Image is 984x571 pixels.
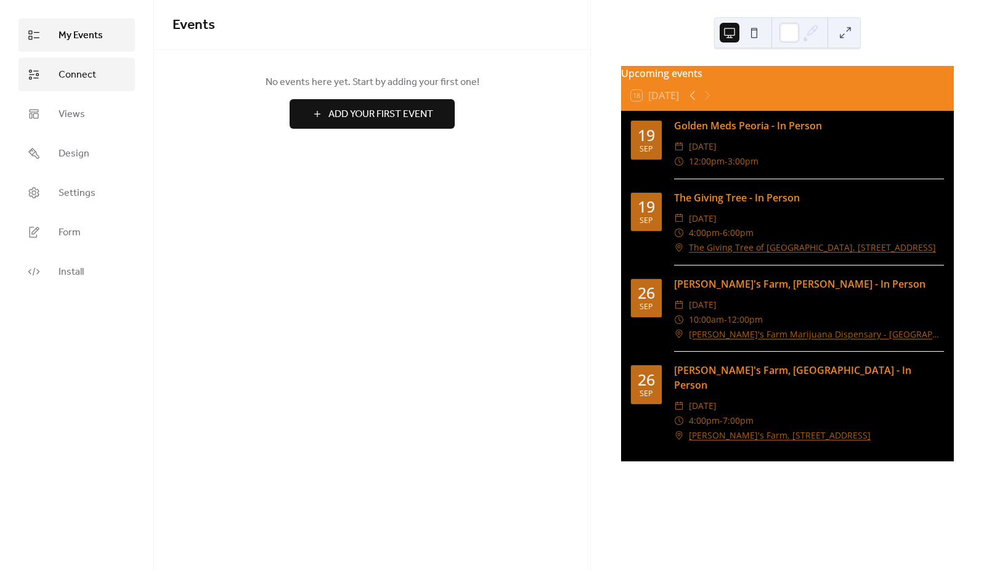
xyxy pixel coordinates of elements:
span: 12:00pm [727,312,763,327]
a: [PERSON_NAME]'s Farm, [STREET_ADDRESS] [689,428,871,443]
div: ​ [674,154,684,169]
div: Upcoming events [621,66,954,81]
div: Sep [640,303,653,311]
span: [DATE] [689,399,717,413]
a: Connect [18,58,135,91]
div: 26 [638,372,655,387]
span: - [724,312,727,327]
span: 3:00pm [728,154,758,169]
div: Sep [640,217,653,225]
a: [PERSON_NAME]'s Farm Marijuana Dispensary - [GEOGRAPHIC_DATA], [STREET_ADDRESS] [689,327,944,342]
span: Design [59,147,89,161]
div: ​ [674,399,684,413]
div: ​ [674,327,684,342]
span: 10:00am [689,312,724,327]
span: - [725,154,728,169]
span: 7:00pm [723,413,754,428]
span: 12:00pm [689,154,725,169]
a: Views [18,97,135,131]
span: 4:00pm [689,413,720,428]
span: Connect [59,68,96,83]
div: ​ [674,139,684,154]
span: 6:00pm [723,225,754,240]
a: Form [18,216,135,249]
span: [DATE] [689,298,717,312]
div: [PERSON_NAME]'s Farm, [PERSON_NAME] - In Person [674,277,944,291]
div: Sep [640,145,653,153]
div: ​ [674,225,684,240]
a: Settings [18,176,135,209]
div: ​ [674,298,684,312]
div: ​ [674,312,684,327]
a: Install [18,255,135,288]
a: My Events [18,18,135,52]
span: Add Your First Event [328,107,433,122]
span: Events [173,12,215,39]
div: ​ [674,240,684,255]
button: Add Your First Event [290,99,455,129]
div: ​ [674,428,684,443]
span: Install [59,265,84,280]
div: The Giving Tree - In Person [674,190,944,205]
span: No events here yet. Start by adding your first one! [173,75,572,90]
div: Sep [640,390,653,398]
span: My Events [59,28,103,43]
span: - [720,225,723,240]
div: 19 [638,199,655,214]
span: 4:00pm [689,225,720,240]
div: [PERSON_NAME]'s Farm, [GEOGRAPHIC_DATA] - In Person [674,363,944,392]
span: Form [59,225,81,240]
div: 19 [638,128,655,143]
span: - [720,413,723,428]
a: Add Your First Event [173,99,572,129]
span: [DATE] [689,139,717,154]
a: Design [18,137,135,170]
div: 26 [638,285,655,301]
span: Settings [59,186,96,201]
div: ​ [674,211,684,226]
div: Golden Meds Peoria - In Person [674,118,944,133]
div: ​ [674,413,684,428]
a: The Giving Tree of [GEOGRAPHIC_DATA], [STREET_ADDRESS] [689,240,936,255]
span: [DATE] [689,211,717,226]
span: Views [59,107,85,122]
